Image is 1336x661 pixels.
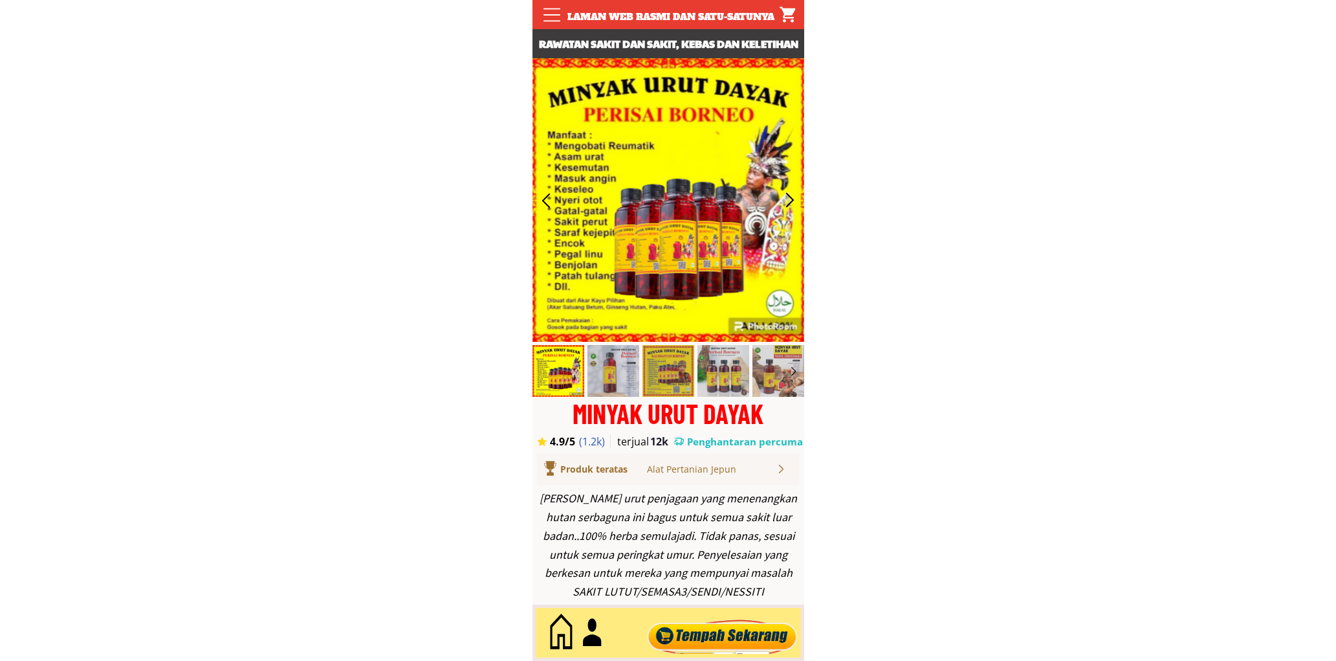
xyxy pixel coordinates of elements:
h3: (1.2k) [579,434,612,449]
h3: 4.9/5 [550,434,586,449]
h3: 12k [650,434,672,449]
div: [PERSON_NAME] urut penjagaan yang menenangkan hutan serbaguna ini bagus untuk semua sakit luar ba... [539,489,798,601]
h3: Penghantaran percuma [687,435,804,449]
div: Alat Pertanian Jepun [647,462,776,476]
div: Laman web rasmi dan satu-satunya [560,10,782,24]
div: Produk teratas [560,462,664,476]
div: MINYAK URUT DAYAK [532,400,804,427]
h3: Rawatan sakit dan sakit, kebas dan keletihan [532,36,804,52]
h3: terjual [617,434,661,449]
